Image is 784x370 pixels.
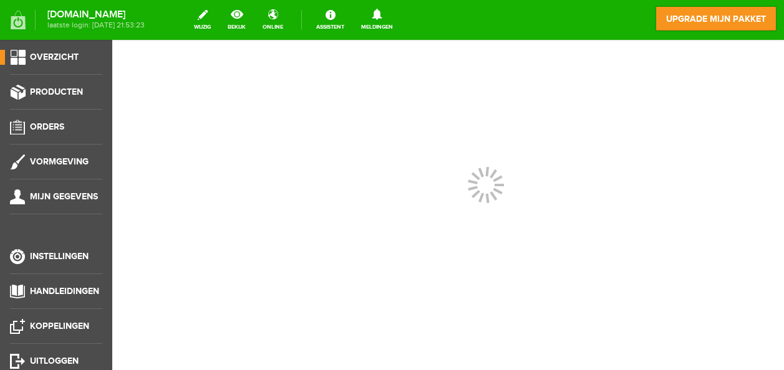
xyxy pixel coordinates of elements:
span: Orders [30,121,64,132]
span: Instellingen [30,251,89,262]
span: Mijn gegevens [30,191,98,202]
span: Overzicht [30,52,79,62]
span: Producten [30,87,83,97]
span: Vormgeving [30,156,89,167]
span: Koppelingen [30,321,89,331]
a: bekijk [220,6,253,34]
strong: [DOMAIN_NAME] [47,11,145,18]
a: wijzig [186,6,218,34]
span: Handleidingen [30,286,99,296]
a: Assistent [309,6,352,34]
span: laatste login: [DATE] 21:53:23 [47,22,145,29]
a: upgrade mijn pakket [656,6,777,31]
a: online [255,6,291,34]
a: Meldingen [354,6,400,34]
